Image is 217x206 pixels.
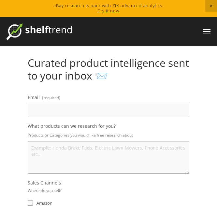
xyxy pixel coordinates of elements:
h1: Curated product intelligence sent to your inbox 📨 [28,57,189,82]
input: Amazon [28,200,33,206]
p: Products or Categories you would like free research about [28,130,189,140]
span: What products can we research for you? [28,123,116,129]
a: Try it now [98,8,119,14]
span: Amazon [36,200,52,206]
img: ShelfTrend [7,23,72,40]
span: Sales Channels [28,180,61,186]
p: Where do you sell? [28,186,62,195]
span: Email [28,94,40,100]
span: (required) [42,93,60,102]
